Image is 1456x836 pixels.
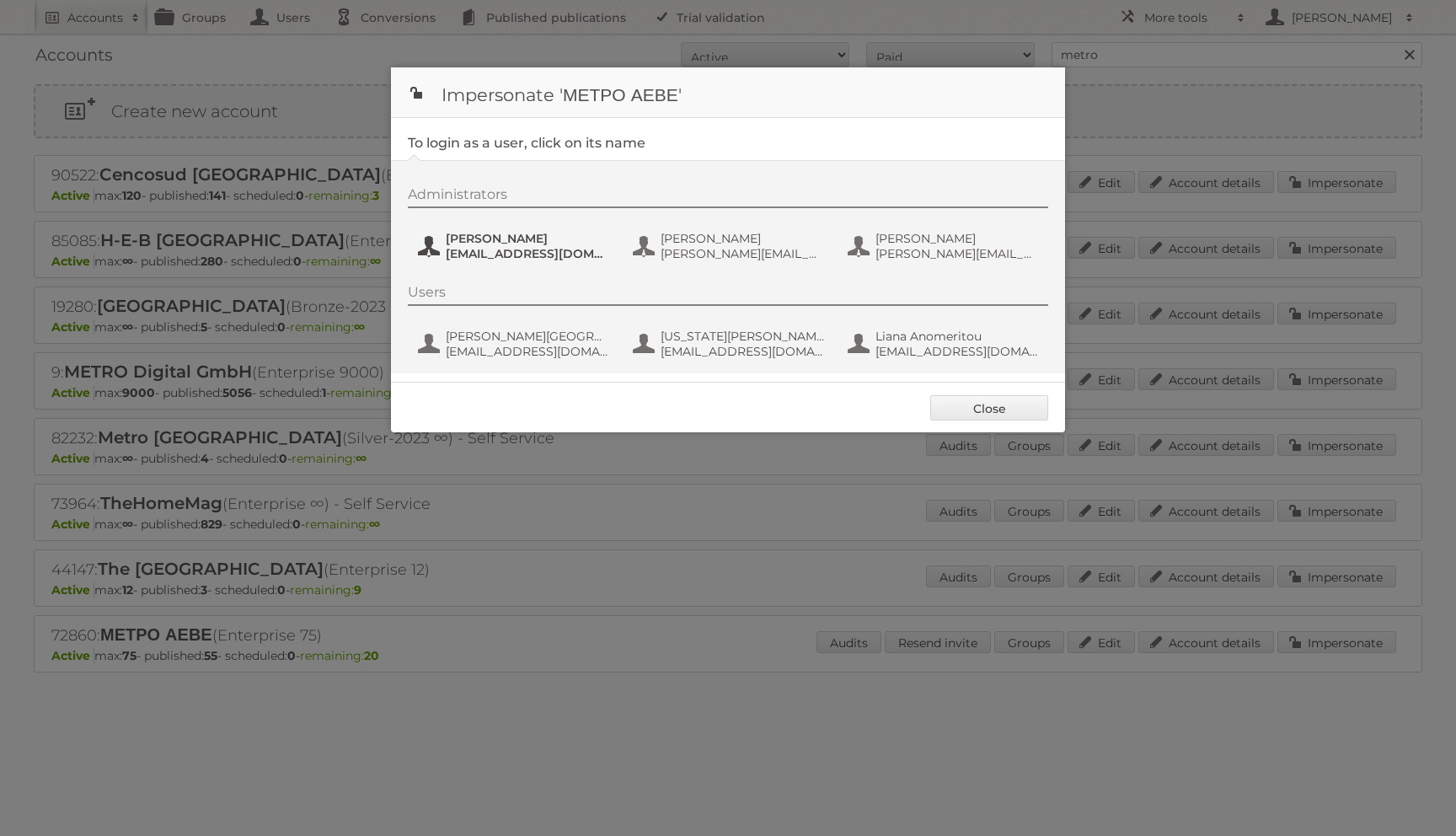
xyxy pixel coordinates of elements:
[875,329,1039,344] span: Liana Anomeritou
[408,135,645,151] legend: To login as a user, click on its name
[661,344,824,359] span: [EMAIL_ADDRESS][DOMAIN_NAME]
[446,246,609,261] span: [EMAIL_ADDRESS][DOMAIN_NAME]
[846,327,1044,361] button: Liana Anomeritou [EMAIL_ADDRESS][DOMAIN_NAME]
[875,231,1039,246] span: [PERSON_NAME]
[416,229,614,263] button: [PERSON_NAME] [EMAIL_ADDRESS][DOMAIN_NAME]
[631,229,829,263] button: [PERSON_NAME] [PERSON_NAME][EMAIL_ADDRESS][DOMAIN_NAME]
[875,246,1039,261] span: [PERSON_NAME][EMAIL_ADDRESS][DOMAIN_NAME]
[416,327,614,361] button: [PERSON_NAME][GEOGRAPHIC_DATA] [EMAIL_ADDRESS][DOMAIN_NAME]
[391,67,1065,118] h1: Impersonate 'ΜΕΤΡΟ ΑΕΒΕ'
[930,395,1048,421] a: Close
[408,284,1048,306] div: Users
[446,329,609,344] span: [PERSON_NAME][GEOGRAPHIC_DATA]
[631,327,829,361] button: [US_STATE][PERSON_NAME] [EMAIL_ADDRESS][DOMAIN_NAME]
[408,186,1048,208] div: Administrators
[875,344,1039,359] span: [EMAIL_ADDRESS][DOMAIN_NAME]
[661,329,824,344] span: [US_STATE][PERSON_NAME]
[661,231,824,246] span: [PERSON_NAME]
[661,246,824,261] span: [PERSON_NAME][EMAIL_ADDRESS][DOMAIN_NAME]
[446,344,609,359] span: [EMAIL_ADDRESS][DOMAIN_NAME]
[446,231,609,246] span: [PERSON_NAME]
[846,229,1044,263] button: [PERSON_NAME] [PERSON_NAME][EMAIL_ADDRESS][DOMAIN_NAME]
